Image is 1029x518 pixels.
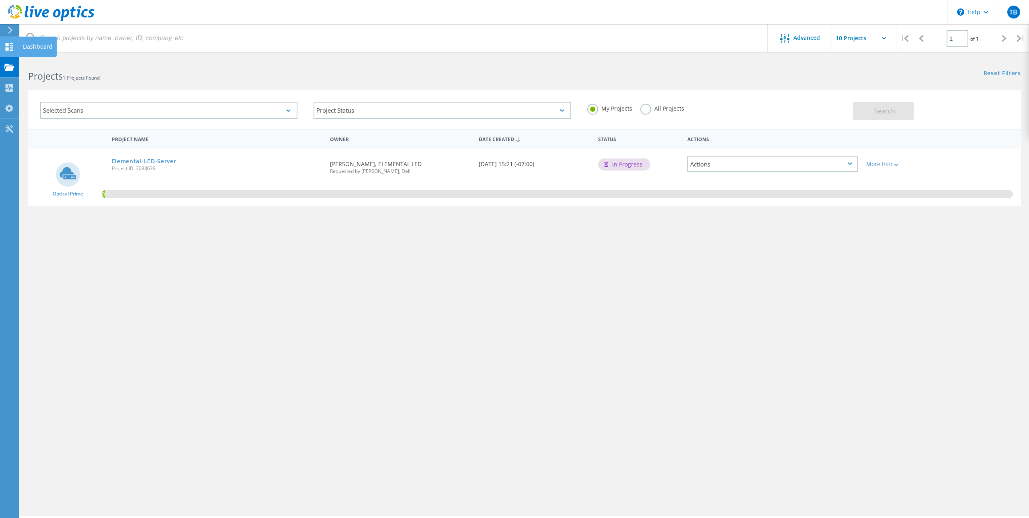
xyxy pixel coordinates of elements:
[28,70,63,82] b: Projects
[23,44,53,49] div: Dashboard
[594,131,683,146] div: Status
[63,74,100,81] span: 1 Projects Found
[683,131,862,146] div: Actions
[970,35,979,42] span: of 1
[687,156,858,172] div: Actions
[984,70,1021,77] a: Reset Filters
[1009,9,1017,15] span: TB
[896,24,913,53] div: |
[1013,24,1029,53] div: |
[8,17,94,23] a: Live Optics Dashboard
[108,131,326,146] div: Project Name
[326,131,475,146] div: Owner
[598,158,650,171] div: In Progress
[40,102,297,119] div: Selected Scans
[640,104,684,111] label: All Projects
[102,190,105,197] span: 0.35%
[330,169,471,174] span: Requested by [PERSON_NAME], Dell
[793,35,820,41] span: Advanced
[853,102,914,120] button: Search
[112,166,322,171] span: Project ID: 3083639
[326,148,475,182] div: [PERSON_NAME], ELEMENTAL LED
[112,158,176,164] a: Elemental-LED-Server
[20,24,768,52] input: Search projects by name, owner, ID, company, etc
[866,161,938,167] div: More Info
[314,102,571,119] div: Project Status
[475,148,594,175] div: [DATE] 15:21 (-07:00)
[957,8,964,16] svg: \n
[53,191,83,196] span: Optical Prime
[587,104,632,111] label: My Projects
[874,107,895,115] span: Search
[475,131,594,146] div: Date Created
